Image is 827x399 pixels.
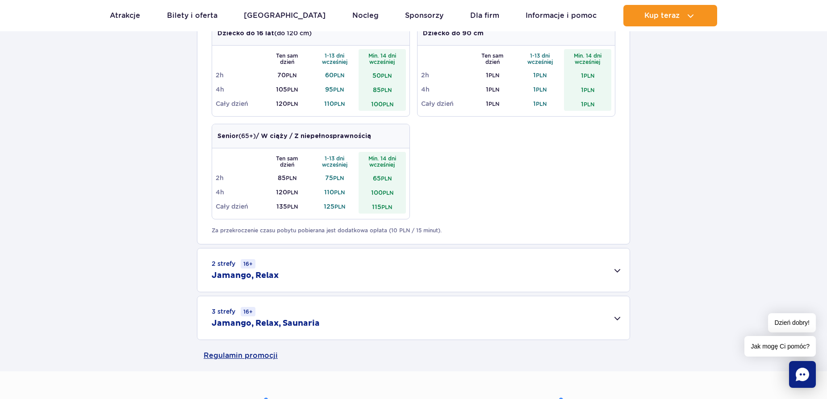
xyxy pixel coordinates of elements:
[359,171,406,185] td: 65
[383,189,393,196] small: PLN
[359,152,406,171] th: Min. 14 dni wcześniej
[263,49,311,68] th: Ten sam dzień
[263,82,311,97] td: 105
[564,82,612,97] td: 1
[244,5,326,26] a: [GEOGRAPHIC_DATA]
[352,5,379,26] a: Nocleg
[167,5,217,26] a: Bilety i oferta
[311,152,359,171] th: 1-13 dni wcześniej
[469,82,517,97] td: 1
[564,97,612,111] td: 1
[311,68,359,82] td: 60
[287,203,298,210] small: PLN
[204,340,623,371] a: Regulamin promocji
[311,49,359,68] th: 1-13 dni wcześniej
[311,82,359,97] td: 95
[287,101,298,107] small: PLN
[241,259,255,269] small: 16+
[212,259,255,269] small: 2 strefy
[333,86,344,93] small: PLN
[311,171,359,185] td: 75
[584,101,594,108] small: PLN
[470,5,499,26] a: Dla firm
[216,171,263,185] td: 2h
[359,97,406,111] td: 100
[311,185,359,199] td: 110
[212,318,320,329] h2: Jamango, Relax, Saunaria
[286,175,297,181] small: PLN
[536,101,547,107] small: PLN
[217,30,274,37] strong: Dziecko do 16 lat
[516,68,564,82] td: 1
[405,5,443,26] a: Sponsorzy
[287,86,298,93] small: PLN
[311,199,359,214] td: 125
[421,82,469,97] td: 4h
[334,101,345,107] small: PLN
[217,131,371,141] p: (65+)
[110,5,140,26] a: Atrakcje
[421,68,469,82] td: 2h
[381,204,392,210] small: PLN
[381,72,392,79] small: PLN
[333,175,344,181] small: PLN
[263,152,311,171] th: Ten sam dzień
[256,133,371,139] strong: / W ciąży / Z niepełnosprawnością
[217,133,238,139] strong: Senior
[381,87,392,93] small: PLN
[526,5,597,26] a: Informacje i pomoc
[241,307,255,316] small: 16+
[516,97,564,111] td: 1
[216,185,263,199] td: 4h
[564,49,612,68] th: Min. 14 dni wcześniej
[584,72,594,79] small: PLN
[334,189,345,196] small: PLN
[359,68,406,82] td: 50
[423,30,484,37] strong: Dziecko do 90 cm
[212,307,255,316] small: 3 strefy
[359,199,406,214] td: 115
[334,72,344,79] small: PLN
[469,49,517,68] th: Ten sam dzień
[286,72,297,79] small: PLN
[469,68,517,82] td: 1
[217,29,312,38] p: (do 120 cm)
[263,185,311,199] td: 120
[489,86,499,93] small: PLN
[383,101,393,108] small: PLN
[359,49,406,68] th: Min. 14 dni wcześniej
[311,97,359,111] td: 110
[564,68,612,82] td: 1
[287,189,298,196] small: PLN
[263,171,311,185] td: 85
[263,199,311,214] td: 135
[216,82,263,97] td: 4h
[536,86,547,93] small: PLN
[212,270,279,281] h2: Jamango, Relax
[644,12,680,20] span: Kup teraz
[516,82,564,97] td: 1
[263,68,311,82] td: 70
[359,185,406,199] td: 100
[584,87,594,93] small: PLN
[536,72,547,79] small: PLN
[489,101,499,107] small: PLN
[212,227,615,235] p: Za przekroczenie czasu pobytu pobierana jest dodatkowa opłata (10 PLN / 15 minut).
[789,361,816,388] div: Chat
[334,203,345,210] small: PLN
[516,49,564,68] th: 1-13 dni wcześniej
[744,336,816,357] span: Jak mogę Ci pomóc?
[216,97,263,111] td: Cały dzień
[421,97,469,111] td: Cały dzień
[216,199,263,214] td: Cały dzień
[623,5,717,26] button: Kup teraz
[469,97,517,111] td: 1
[263,97,311,111] td: 120
[359,82,406,97] td: 85
[216,68,263,82] td: 2h
[489,72,499,79] small: PLN
[381,175,392,182] small: PLN
[768,313,816,332] span: Dzień dobry!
